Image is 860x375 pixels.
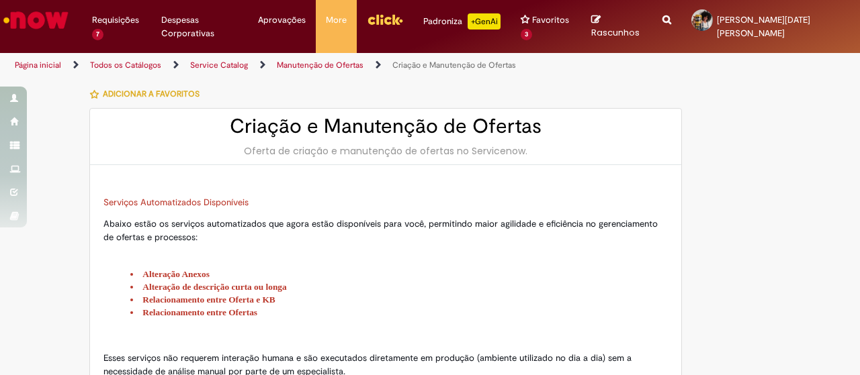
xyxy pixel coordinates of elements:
[258,13,306,27] span: Aprovações
[532,13,569,27] span: Favoritos
[10,53,563,78] ul: Trilhas de página
[521,29,532,40] span: 3
[15,60,61,70] a: Página inicial
[468,13,501,30] p: +GenAi
[277,60,363,70] a: Manutenção de Ofertas
[103,144,668,158] div: Oferta de criação e manutenção de ofertas no Servicenow.
[103,197,249,208] span: Serviços Automatizados Disponíveis
[190,60,248,70] a: Service Catalog
[367,9,403,30] img: click_logo_yellow_360x200.png
[89,80,207,108] button: Adicionar a Favoritos
[142,307,257,317] a: Relacionamento entre Ofertas
[591,14,642,39] a: Rascunhos
[1,7,71,34] img: ServiceNow
[161,13,238,40] span: Despesas Corporativas
[90,60,161,70] a: Todos os Catálogos
[717,14,810,39] span: [PERSON_NAME][DATE] [PERSON_NAME]
[92,29,103,40] span: 7
[142,294,275,305] a: Relacionamento entre Oferta e KB
[142,282,286,292] a: Alteração de descrição curta ou longa
[103,218,658,243] span: Abaixo estão os serviços automatizados que agora estão disponíveis para você, permitindo maior ag...
[591,26,640,39] span: Rascunhos
[103,115,668,138] h2: Criação e Manutenção de Ofertas
[92,13,139,27] span: Requisições
[103,89,200,99] span: Adicionar a Favoritos
[142,269,210,279] a: Alteração Anexos
[423,13,501,30] div: Padroniza
[326,13,347,27] span: More
[392,60,516,70] a: Criação e Manutenção de Ofertas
